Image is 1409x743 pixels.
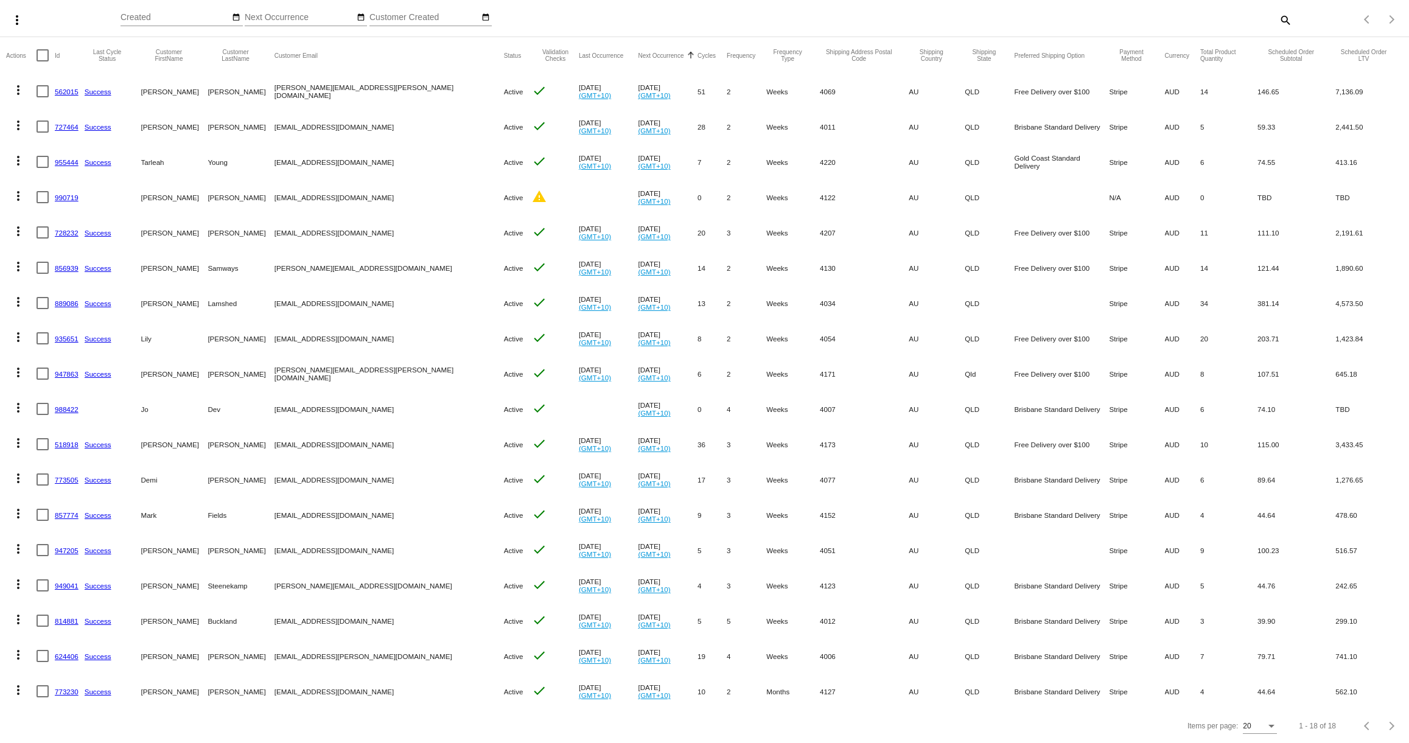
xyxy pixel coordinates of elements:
[579,356,638,391] mat-cell: [DATE]
[55,88,79,96] a: 562015
[579,303,611,311] a: (GMT+10)
[11,259,26,274] mat-icon: more_vert
[820,285,909,321] mat-cell: 4034
[55,405,79,413] a: 988422
[1165,180,1201,215] mat-cell: AUD
[727,109,766,144] mat-cell: 2
[274,52,318,59] button: Change sorting for CustomerEmail
[638,144,698,180] mat-cell: [DATE]
[1257,215,1335,250] mat-cell: 111.10
[698,497,727,532] mat-cell: 9
[141,391,208,427] mat-cell: Jo
[1109,356,1164,391] mat-cell: Stripe
[1014,109,1109,144] mat-cell: Brisbane Standard Delivery
[1200,497,1257,532] mat-cell: 4
[11,330,26,344] mat-icon: more_vert
[698,321,727,356] mat-cell: 8
[141,462,208,497] mat-cell: Demi
[579,52,623,59] button: Change sorting for LastOccurrenceUtc
[766,250,820,285] mat-cell: Weeks
[638,285,698,321] mat-cell: [DATE]
[1014,74,1109,109] mat-cell: Free Delivery over $100
[766,144,820,180] mat-cell: Weeks
[579,285,638,321] mat-cell: [DATE]
[274,250,504,285] mat-cell: [PERSON_NAME][EMAIL_ADDRESS][DOMAIN_NAME]
[727,250,766,285] mat-cell: 2
[1257,180,1335,215] mat-cell: TBD
[1200,109,1257,144] mat-cell: 5
[579,74,638,109] mat-cell: [DATE]
[274,74,504,109] mat-cell: [PERSON_NAME][EMAIL_ADDRESS][PERSON_NAME][DOMAIN_NAME]
[579,427,638,462] mat-cell: [DATE]
[85,158,111,166] a: Success
[579,127,611,134] a: (GMT+10)
[1109,109,1164,144] mat-cell: Stripe
[766,49,809,62] button: Change sorting for FrequencyType
[1200,462,1257,497] mat-cell: 6
[274,391,504,427] mat-cell: [EMAIL_ADDRESS][DOMAIN_NAME]
[638,232,670,240] a: (GMT+10)
[1335,321,1403,356] mat-cell: 1,423.84
[698,285,727,321] mat-cell: 13
[11,365,26,380] mat-icon: more_vert
[820,180,909,215] mat-cell: 4122
[965,215,1014,250] mat-cell: QLD
[1335,74,1403,109] mat-cell: 7,136.09
[1335,215,1403,250] mat-cell: 2,191.61
[1109,391,1164,427] mat-cell: Stripe
[85,370,111,378] a: Success
[579,215,638,250] mat-cell: [DATE]
[909,49,954,62] button: Change sorting for ShippingCountry
[208,49,263,62] button: Change sorting for CustomerLastName
[208,74,274,109] mat-cell: [PERSON_NAME]
[245,13,354,23] input: Next Occurrence
[55,370,79,378] a: 947863
[274,144,504,180] mat-cell: [EMAIL_ADDRESS][DOMAIN_NAME]
[1109,49,1153,62] button: Change sorting for PaymentMethod.Type
[727,285,766,321] mat-cell: 2
[820,497,909,532] mat-cell: 4152
[579,91,611,99] a: (GMT+10)
[1109,462,1164,497] mat-cell: Stripe
[1014,391,1109,427] mat-cell: Brisbane Standard Delivery
[909,215,965,250] mat-cell: AU
[85,299,111,307] a: Success
[698,215,727,250] mat-cell: 20
[727,144,766,180] mat-cell: 2
[55,158,79,166] a: 955444
[965,49,1003,62] button: Change sorting for ShippingState
[638,321,698,356] mat-cell: [DATE]
[85,335,111,343] a: Success
[820,49,898,62] button: Change sorting for ShippingPostcode
[579,250,638,285] mat-cell: [DATE]
[1014,462,1109,497] mat-cell: Brisbane Standard Delivery
[727,391,766,427] mat-cell: 4
[1109,321,1164,356] mat-cell: Stripe
[1335,497,1403,532] mat-cell: 478.60
[698,74,727,109] mat-cell: 51
[274,215,504,250] mat-cell: [EMAIL_ADDRESS][DOMAIN_NAME]
[1335,109,1403,144] mat-cell: 2,441.50
[11,506,26,521] mat-icon: more_vert
[579,144,638,180] mat-cell: [DATE]
[1257,356,1335,391] mat-cell: 107.51
[1335,391,1403,427] mat-cell: TBD
[698,462,727,497] mat-cell: 17
[766,497,820,532] mat-cell: Weeks
[579,162,611,170] a: (GMT+10)
[909,462,965,497] mat-cell: AU
[208,144,274,180] mat-cell: Young
[820,356,909,391] mat-cell: 4171
[1335,250,1403,285] mat-cell: 1,890.60
[727,356,766,391] mat-cell: 2
[55,194,79,201] a: 990719
[274,285,504,321] mat-cell: [EMAIL_ADDRESS][DOMAIN_NAME]
[1257,74,1335,109] mat-cell: 146.65
[909,497,965,532] mat-cell: AU
[909,144,965,180] mat-cell: AU
[1200,180,1257,215] mat-cell: 0
[141,250,208,285] mat-cell: [PERSON_NAME]
[727,427,766,462] mat-cell: 3
[208,427,274,462] mat-cell: [PERSON_NAME]
[1335,462,1403,497] mat-cell: 1,276.65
